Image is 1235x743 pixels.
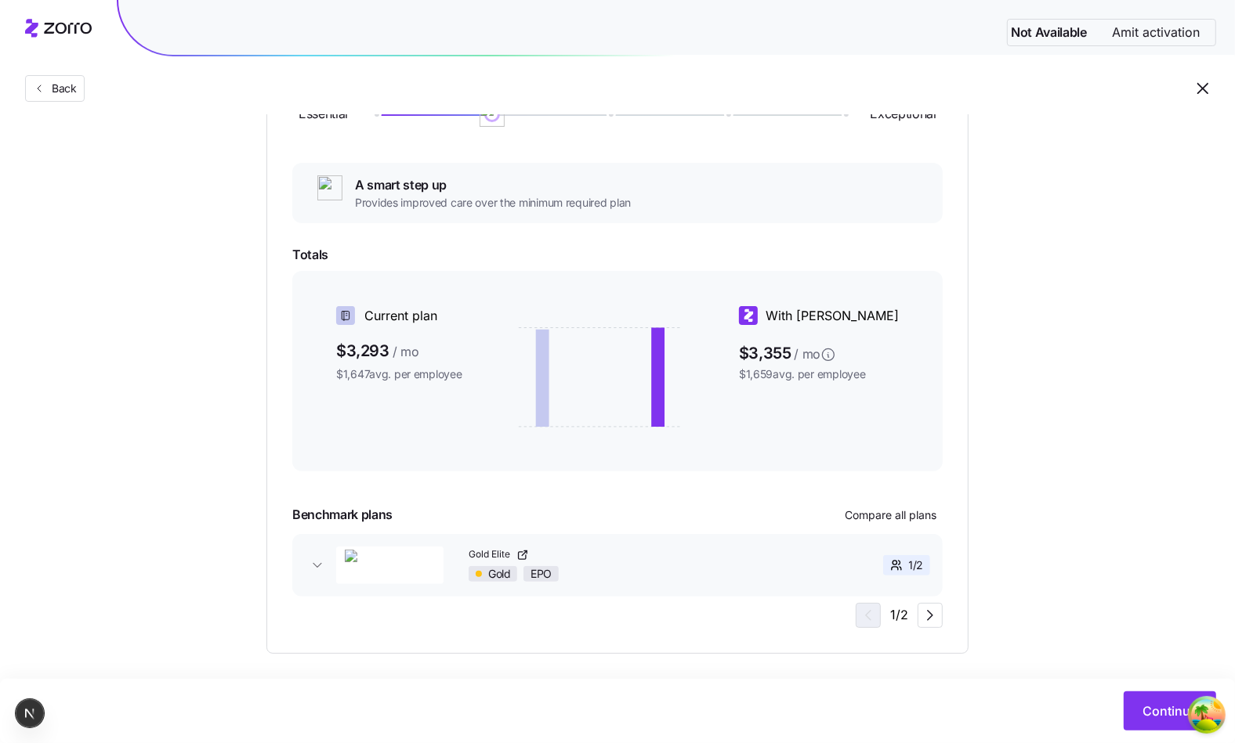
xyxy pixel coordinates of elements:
[45,81,77,96] span: Back
[739,338,899,363] span: $3,355
[1011,23,1087,42] span: Not Available
[469,548,807,561] a: Gold Elite
[845,507,936,523] span: Compare all plans
[292,245,943,265] span: Totals
[317,175,342,200] img: ai-icon.png
[469,548,513,561] span: Gold Elite
[531,567,552,581] span: EPO
[739,306,899,326] div: With [PERSON_NAME]
[335,546,445,584] img: Oscar
[1099,23,1212,42] span: Amit activation
[480,102,505,127] img: ai-icon.png
[292,505,393,525] span: Benchmark plans
[355,195,631,211] span: Provides improved care over the minimum required plan
[1124,691,1216,730] button: Continue
[336,366,462,382] span: $1,647 avg. per employee
[25,75,85,102] button: Back
[1143,702,1197,720] span: Continue
[488,567,510,581] span: Gold
[838,503,943,528] button: Compare all plans
[909,557,924,573] span: 1 / 2
[355,175,631,195] span: A smart step up
[292,534,943,597] button: OscarGold EliteGoldEPO1/2
[795,344,821,364] span: / mo
[856,603,943,628] div: 1 / 2
[739,366,899,382] span: $1,659 avg. per employee
[336,306,462,326] div: Current plan
[336,338,462,363] span: $3,293
[1191,699,1222,730] button: Open Tanstack query devtools
[393,342,419,362] span: / mo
